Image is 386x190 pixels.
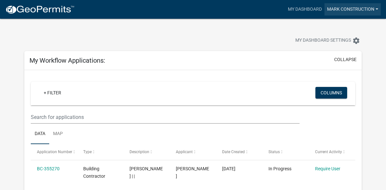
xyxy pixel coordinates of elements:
[352,37,360,45] i: settings
[309,144,355,160] datatable-header-cell: Current Activity
[31,144,77,160] datatable-header-cell: Application Number
[176,150,193,154] span: Applicant
[37,150,72,154] span: Application Number
[315,150,342,154] span: Current Activity
[216,144,262,160] datatable-header-cell: Date Created
[262,144,309,160] datatable-header-cell: Status
[290,34,365,47] button: My Dashboard Settingssettings
[83,150,92,154] span: Type
[222,150,245,154] span: Date Created
[315,87,347,99] button: Columns
[31,111,300,124] input: Search for applications
[31,124,49,144] a: Data
[77,144,123,160] datatable-header-cell: Type
[123,144,170,160] datatable-header-cell: Description
[130,166,163,179] span: Barbara Markovich | |
[268,150,280,154] span: Status
[29,57,105,64] h5: My Workflow Applications:
[315,166,340,171] a: Require User
[49,124,67,144] a: Map
[334,56,357,63] button: collapse
[170,144,216,160] datatable-header-cell: Applicant
[285,3,324,16] a: My Dashboard
[39,87,66,99] a: + Filter
[176,166,209,179] span: Barbara Markovich
[222,166,235,171] span: 12/31/2024
[268,166,291,171] span: In Progress
[130,150,149,154] span: Description
[324,3,381,16] a: mark construction
[37,166,60,171] a: BC-355270
[83,166,105,179] span: Building Contractor
[295,37,351,45] span: My Dashboard Settings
